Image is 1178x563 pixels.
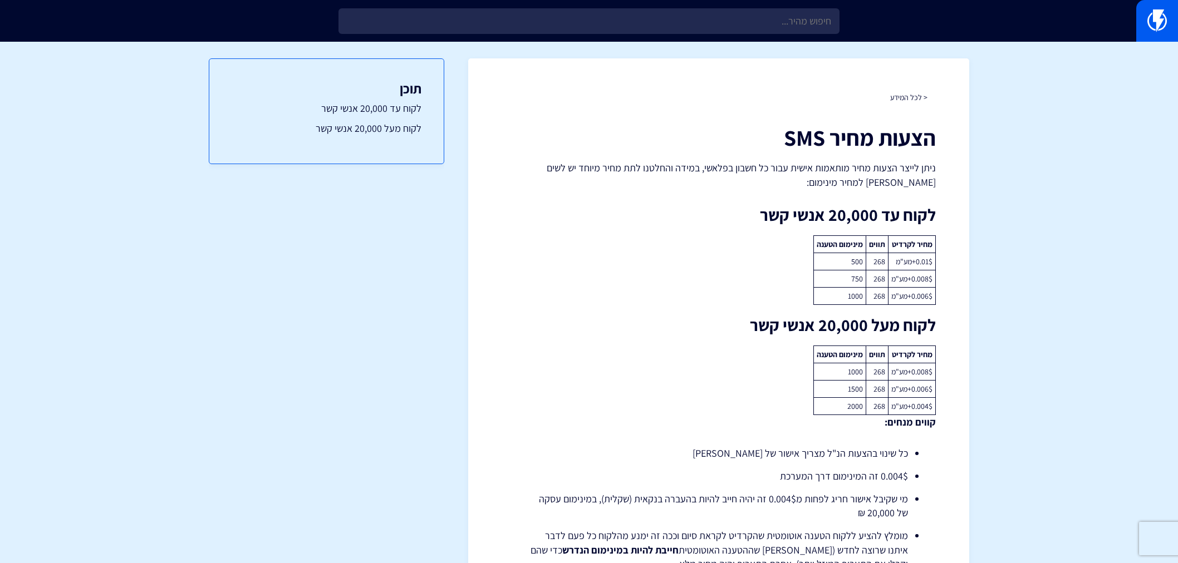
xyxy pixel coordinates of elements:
[888,253,935,270] td: 0.01$+מע"מ
[502,316,936,334] h2: לקוח מעל 20,000 אנשי קשר
[502,206,936,224] h2: לקוח עד 20,000 אנשי קשר
[866,381,888,398] td: 268
[813,381,866,398] td: 1500
[888,381,935,398] td: 0.006$+מע"מ
[813,398,866,415] td: 2000
[813,270,866,288] td: 750
[502,161,936,189] p: ניתן לייצר הצעות מחיר מותאמות אישית עבור כל חשבון בפלאשי, במידה והחלטנו לתת מחיר מיוחד יש לשים [P...
[866,363,888,381] td: 268
[562,544,679,556] strong: חייבת להיות במינימום הנדרש
[813,253,866,270] td: 500
[817,349,863,359] strong: מינימום הטענה
[529,446,908,461] li: כל שינוי בהצעות הנ"ל מצריך אישור של [PERSON_NAME]
[885,416,936,428] strong: קווים מנחים:
[890,92,927,102] a: < לכל המידע
[232,101,421,116] a: לקוח עד 20,000 אנשי קשר
[892,239,932,249] strong: מחיר לקרדיט
[232,121,421,136] a: לקוח מעל 20,000 אנשי קשר
[529,469,908,483] li: 0.004$ זה המינימום דרך המערכת
[813,288,866,305] td: 1000
[813,363,866,381] td: 1000
[529,492,908,520] li: מי שקיבל אישור חריג לפחות מ0.004$ זה יהיה חייב להיות בהעברה בנקאית (שקלית), במינימום עסקה של 20,0...
[232,81,421,96] h3: תוכן
[866,270,888,288] td: 268
[888,288,935,305] td: 0.006$+מע"מ
[866,398,888,415] td: 268
[502,125,936,150] h1: הצעות מחיר SMS
[892,349,932,359] strong: מחיר לקרדיט
[888,398,935,415] td: 0.004$+מע"מ
[866,253,888,270] td: 268
[866,288,888,305] td: 268
[817,239,863,249] strong: מינימום הטענה
[888,363,935,381] td: 0.008$+מע"מ
[888,270,935,288] td: 0.008$+מע"מ
[869,349,885,359] strong: תווים
[338,8,840,34] input: חיפוש מהיר...
[869,239,885,249] strong: תווים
